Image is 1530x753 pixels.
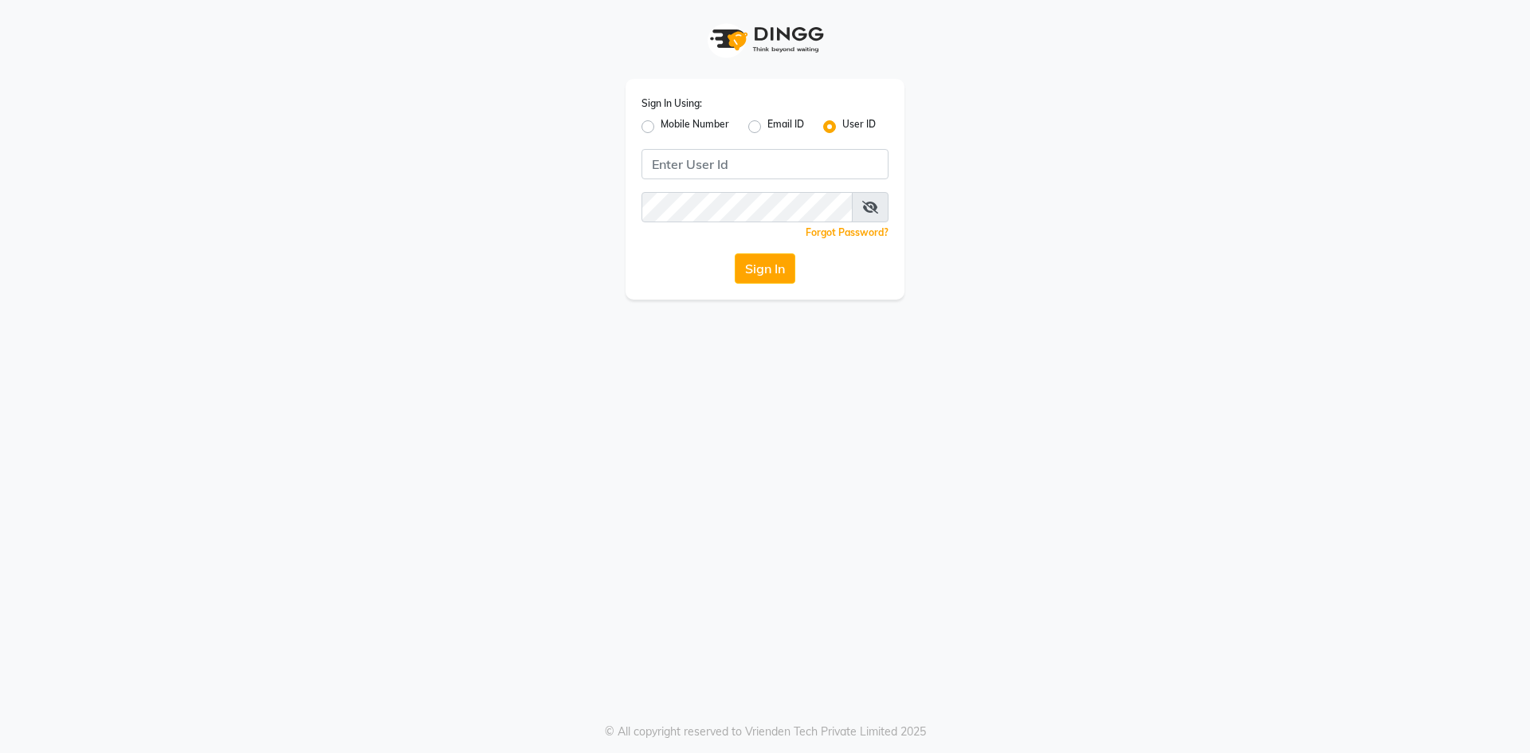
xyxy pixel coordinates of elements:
img: logo1.svg [701,16,829,63]
label: Sign In Using: [641,96,702,111]
label: Email ID [767,117,804,136]
a: Forgot Password? [806,226,889,238]
input: Username [641,149,889,179]
button: Sign In [735,253,795,284]
label: User ID [842,117,876,136]
label: Mobile Number [661,117,729,136]
input: Username [641,192,853,222]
